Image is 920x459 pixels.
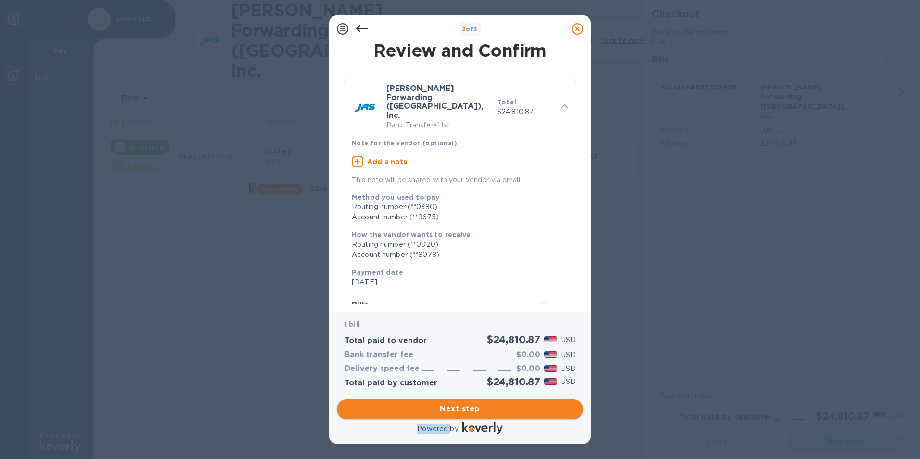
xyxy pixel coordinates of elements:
[352,193,439,201] b: Method you used to pay
[345,371,360,379] b: 1 bill
[342,46,573,66] h1: Payment Methods
[453,25,455,33] span: 1
[544,378,557,385] img: USD
[352,84,568,185] div: [PERSON_NAME] Forwarding ([GEOGRAPHIC_DATA]), Inc.Bank Transfer•1 billTotal$24,810.87Note for the...
[497,107,553,117] p: $24,810.87
[487,384,540,396] h2: $24,810.87
[345,403,575,415] span: Next step
[462,25,478,33] b: of 3
[544,351,557,358] img: USD
[487,376,540,388] h2: $24,810.87
[462,25,466,33] span: 2
[386,84,483,120] b: [PERSON_NAME] Forwarding ([GEOGRAPHIC_DATA]), Inc.
[544,336,557,343] img: USD
[345,336,427,345] h3: Total paid to vendor
[544,401,557,408] img: USD
[352,212,561,222] div: Account number (**9675)
[561,377,575,387] p: USD
[352,140,457,147] b: Note for the vendor (optional)
[371,196,562,206] p: US banks only.
[345,320,360,328] b: 1 bill
[367,105,398,113] b: Pay in 60
[414,149,547,159] p: Pay as little as $2,222.03 per week
[537,301,549,312] span: 1
[352,301,526,310] h3: Bills
[352,250,561,260] div: Account number (**8078)
[337,399,583,419] button: Next step
[345,350,413,359] h3: Bank transfer fee
[487,333,540,345] h2: $24,810.87
[345,387,427,396] h3: Total paid to vendor
[497,98,516,106] b: Total
[561,350,575,360] p: USD
[352,175,568,185] p: This note will be shared with your vendor via email
[462,422,503,434] img: Logo
[342,40,578,61] h1: Review and Confirm
[367,158,408,166] u: Add a note
[487,399,540,411] h2: $24,810.87
[352,231,471,239] b: How the vendor wants to receive
[561,364,575,374] p: USD
[352,268,403,276] b: Payment date
[386,120,489,130] p: Bank Transfer • 1 bill
[453,25,467,33] b: of 3
[561,386,575,396] p: USD
[352,202,561,212] div: Routing number (**0380)
[352,277,561,287] p: [DATE]
[352,240,561,250] div: Routing number (**0020)
[364,151,402,158] b: Pay weekly
[561,335,575,345] p: USD
[516,350,540,359] h3: $0.00
[371,187,562,196] p: Bank Transfer
[450,242,486,249] span: and more...
[371,229,562,238] p: Credit Card
[345,402,437,411] h3: Total paid by customer
[544,387,557,394] img: USD
[412,94,547,123] p: [PERSON_NAME] Forwarding ([GEOGRAPHIC_DATA]), Inc. paid now, you pay in 60 days - No fee.
[417,424,458,434] p: Powered by
[561,400,575,410] p: USD
[345,379,437,388] h3: Total paid by customer
[345,364,420,373] h3: Delivery speed fee
[544,365,557,372] img: USD
[516,364,540,373] h3: $0.00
